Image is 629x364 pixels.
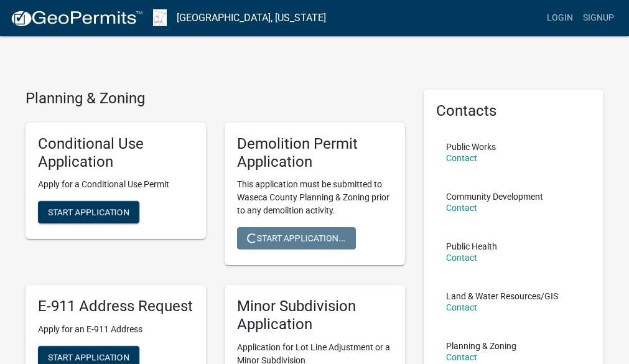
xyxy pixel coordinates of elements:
[436,102,592,120] h5: Contacts
[38,323,193,336] p: Apply for an E-911 Address
[446,302,477,312] a: Contact
[177,7,326,29] a: [GEOGRAPHIC_DATA], [US_STATE]
[446,292,558,301] p: Land & Water Resources/GIS
[237,297,393,334] h5: Minor Subdivision Application
[446,192,543,201] p: Community Development
[38,201,139,223] button: Start Application
[446,253,477,263] a: Contact
[26,90,405,108] h4: Planning & Zoning
[237,135,393,171] h5: Demolition Permit Application
[38,178,193,191] p: Apply for a Conditional Use Permit
[578,6,619,30] a: Signup
[48,207,129,217] span: Start Application
[446,242,497,251] p: Public Health
[446,342,516,350] p: Planning & Zoning
[446,352,477,362] a: Contact
[446,153,477,163] a: Contact
[542,6,578,30] a: Login
[446,203,477,213] a: Contact
[38,135,193,171] h5: Conditional Use Application
[48,352,129,362] span: Start Application
[446,142,496,151] p: Public Works
[237,227,356,250] button: Start Application...
[237,178,393,217] p: This application must be submitted to Waseca County Planning & Zoning prior to any demolition act...
[247,233,346,243] span: Start Application...
[153,9,167,26] img: Waseca County, Minnesota
[38,297,193,315] h5: E-911 Address Request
